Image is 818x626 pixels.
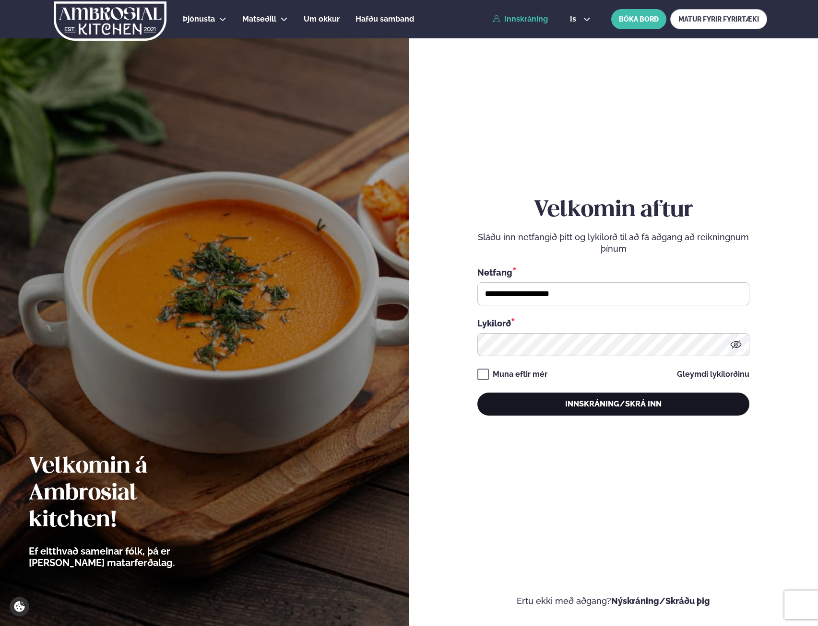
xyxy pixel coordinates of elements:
div: Netfang [477,266,749,278]
a: Nýskráning/Skráðu þig [611,596,710,606]
span: Hafðu samband [356,14,414,23]
button: Innskráning/Skrá inn [477,393,749,416]
button: BÓKA BORÐ [611,9,666,29]
img: logo [53,1,167,41]
h2: Velkomin á Ambrosial kitchen! [29,453,228,534]
span: Matseðill [242,14,276,23]
p: Ef eitthvað sameinar fólk, þá er [PERSON_NAME] matarferðalag. [29,545,228,568]
span: is [570,15,579,23]
p: Ertu ekki með aðgang? [438,595,790,607]
a: Innskráning [493,15,548,23]
a: Matseðill [242,13,276,25]
a: Þjónusta [183,13,215,25]
button: is [562,15,598,23]
span: Þjónusta [183,14,215,23]
a: Cookie settings [10,597,29,616]
a: Um okkur [304,13,340,25]
span: Um okkur [304,14,340,23]
h2: Velkomin aftur [477,197,749,224]
div: Lykilorð [477,317,749,329]
a: Hafðu samband [356,13,414,25]
p: Sláðu inn netfangið þitt og lykilorð til að fá aðgang að reikningnum þínum [477,232,749,255]
a: MATUR FYRIR FYRIRTÆKI [670,9,767,29]
a: Gleymdi lykilorðinu [677,371,749,378]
